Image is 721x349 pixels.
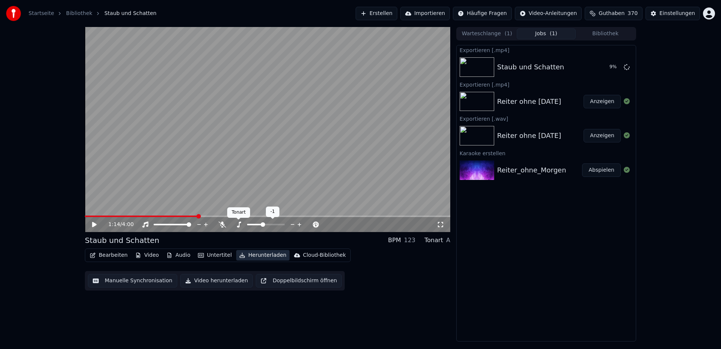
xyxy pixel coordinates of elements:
[457,28,517,39] button: Warteschlange
[446,236,450,245] div: A
[424,236,443,245] div: Tonart
[550,30,557,37] span: ( 1 )
[515,7,582,20] button: Video-Anleitungen
[163,250,193,261] button: Audio
[457,80,636,89] div: Exportieren [.mp4]
[132,250,162,261] button: Video
[236,250,289,261] button: Herunterladen
[6,6,21,21] img: youka
[659,10,695,17] div: Einstellungen
[505,30,512,37] span: ( 1 )
[457,45,636,54] div: Exportieren [.mp4]
[87,250,131,261] button: Bearbeiten
[88,274,177,288] button: Manuelle Synchronisation
[584,129,621,142] button: Anzeigen
[497,165,566,175] div: Reiter_ohne_Morgen
[85,235,159,246] div: Staub und Schatten
[497,96,561,107] div: Reiter ohne [DATE]
[457,148,636,157] div: Karaoke erstellen
[497,130,561,141] div: Reiter ohne [DATE]
[227,207,250,218] div: Tonart
[266,207,279,217] div: -1
[29,10,54,17] a: Startseite
[457,114,636,123] div: Exportieren [.wav]
[517,28,576,39] button: Jobs
[388,236,401,245] div: BPM
[104,10,157,17] span: Staub und Schatten
[646,7,700,20] button: Einstellungen
[400,7,450,20] button: Importieren
[109,221,127,228] div: /
[109,221,120,228] span: 1:14
[356,7,397,20] button: Erstellen
[195,250,235,261] button: Untertitel
[180,274,253,288] button: Video herunterladen
[599,10,624,17] span: Guthaben
[66,10,92,17] a: Bibliothek
[609,64,621,70] div: 9 %
[584,95,621,108] button: Anzeigen
[256,274,342,288] button: Doppelbildschirm öffnen
[497,62,564,72] div: Staub und Schatten
[453,7,512,20] button: Häufige Fragen
[404,236,416,245] div: 123
[303,252,346,259] div: Cloud-Bibliothek
[122,221,134,228] span: 4:00
[576,28,635,39] button: Bibliothek
[582,163,621,177] button: Abspielen
[585,7,643,20] button: Guthaben370
[627,10,638,17] span: 370
[29,10,157,17] nav: breadcrumb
